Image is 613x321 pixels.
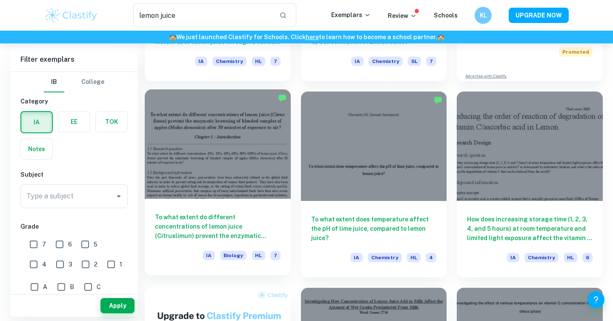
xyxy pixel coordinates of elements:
span: C [97,282,101,292]
span: Chemistry [369,57,403,66]
span: 6 [68,240,72,249]
button: Apply [100,298,135,313]
span: 7 [270,57,281,66]
button: EE [58,112,90,132]
h6: We just launched Clastify for Schools. Click to learn how to become a school partner. [2,32,611,42]
div: Filter type choice [44,72,104,92]
button: KL [475,7,492,24]
button: UPGRADE NOW [509,8,569,23]
img: Clastify logo [44,7,98,24]
button: College [81,72,104,92]
span: 4 [42,260,46,269]
span: SL [408,57,421,66]
button: Help and Feedback [587,291,604,308]
a: here [306,34,319,40]
span: 7 [42,240,46,249]
button: IA [21,112,52,132]
span: B [70,282,74,292]
h6: Category [20,97,128,106]
button: TOK [96,112,127,132]
span: IA [350,253,363,262]
a: Schools [434,12,458,19]
h6: Grade [20,222,128,231]
span: IA [351,57,364,66]
span: 7 [270,251,281,260]
img: Marked [434,96,442,104]
span: 4 [426,253,436,262]
button: Open [113,190,125,202]
span: Promoted [559,47,593,57]
span: IA [507,253,519,262]
a: Advertise with Clastify [465,73,507,79]
button: IB [44,72,64,92]
img: Marked [278,94,286,102]
span: 6 [582,253,593,262]
span: Chemistry [212,57,246,66]
h6: Subject [20,170,128,179]
h6: To what extent does temperature affect the pH of lime juice, compared to lemon juice? [311,215,437,243]
span: Chemistry [524,253,559,262]
a: How does increasing storage time (1, 2, 3, 4, and 5 hours) at room temperature and limited light ... [457,92,603,278]
a: To what extent do different concentrations of lemon juice (Citruslimun) prevent the enzymatic [PE... [145,92,291,278]
a: To what extent does temperature affect the pH of lime juice, compared to lemon juice?IAChemistryHL4 [301,92,447,278]
h6: KL [478,11,488,20]
span: 7 [426,57,436,66]
span: HL [252,57,265,66]
input: Search for any exemplars... [133,3,272,27]
span: 5 [94,240,97,249]
span: IA [195,57,207,66]
span: Chemistry [368,253,402,262]
span: 🏫 [169,34,176,40]
p: Review [388,11,417,20]
span: HL [252,251,265,260]
span: Biology [220,251,246,260]
span: HL [407,253,421,262]
span: 1 [120,260,122,269]
button: Notes [21,139,52,159]
span: IA [203,251,215,260]
h6: Filter exemplars [10,48,138,72]
span: HL [564,253,577,262]
span: A [43,282,47,292]
span: 2 [94,260,97,269]
span: 3 [69,260,72,269]
h6: How does increasing storage time (1, 2, 3, 4, and 5 hours) at room temperature and limited light ... [467,215,593,243]
p: Exemplars [331,10,371,20]
span: 🏫 [437,34,444,40]
h6: To what extent do different concentrations of lemon juice (Citruslimun) prevent the enzymatic [PE... [155,212,281,241]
